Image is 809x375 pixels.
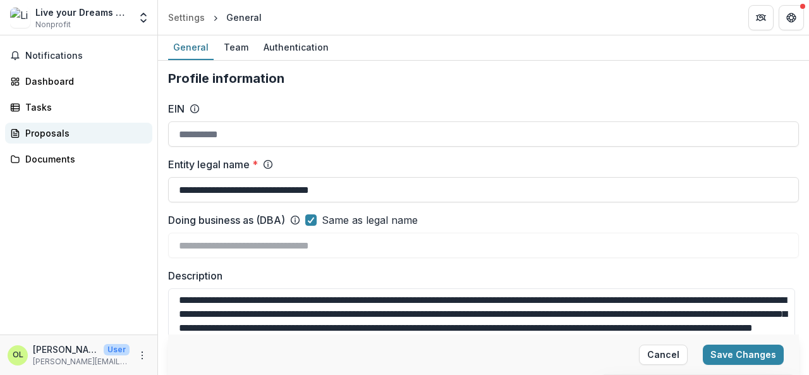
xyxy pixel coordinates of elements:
label: Description [168,268,791,283]
a: Proposals [5,123,152,144]
img: Live your Dreams Africa Foundation [10,8,30,28]
a: Team [219,35,253,60]
nav: breadcrumb [163,8,267,27]
div: General [168,38,214,56]
a: Documents [5,149,152,169]
div: Live your Dreams Africa Foundation [35,6,130,19]
a: Settings [163,8,210,27]
button: Cancel [639,345,688,365]
div: Proposals [25,126,142,140]
button: More [135,348,150,363]
label: Entity legal name [168,157,258,172]
label: Doing business as (DBA) [168,212,285,228]
a: Authentication [259,35,334,60]
button: Get Help [779,5,804,30]
div: Dashboard [25,75,142,88]
span: Nonprofit [35,19,71,30]
label: EIN [168,101,185,116]
h2: Profile information [168,71,799,86]
div: General [226,11,262,24]
button: Partners [748,5,774,30]
div: Tasks [25,101,142,114]
button: Save Changes [703,345,784,365]
p: [PERSON_NAME][EMAIL_ADDRESS][DOMAIN_NAME] [33,356,130,367]
div: Settings [168,11,205,24]
span: Notifications [25,51,147,61]
a: Tasks [5,97,152,118]
div: Olayinka Layi-Adeite [13,351,23,359]
span: Same as legal name [322,212,418,228]
div: Documents [25,152,142,166]
p: User [104,344,130,355]
p: [PERSON_NAME] [33,343,99,356]
a: Dashboard [5,71,152,92]
button: Notifications [5,46,152,66]
button: Open entity switcher [135,5,152,30]
div: Team [219,38,253,56]
div: Authentication [259,38,334,56]
a: General [168,35,214,60]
